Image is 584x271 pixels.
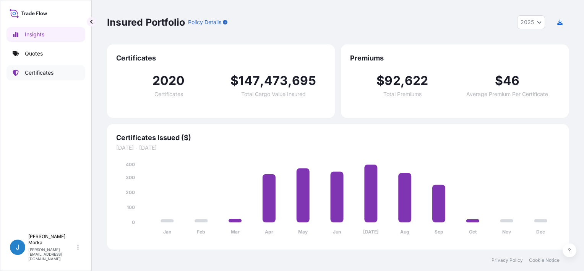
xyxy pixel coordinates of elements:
[127,204,135,210] tspan: 100
[383,91,422,97] span: Total Premiums
[6,27,85,42] a: Insights
[260,75,264,87] span: ,
[231,229,240,235] tspan: Mar
[154,91,183,97] span: Certificates
[25,31,44,38] p: Insights
[230,75,238,87] span: $
[152,75,185,87] span: 2020
[400,229,409,235] tspan: Aug
[536,229,545,235] tspan: Dec
[292,75,316,87] span: 695
[16,243,19,251] span: J
[333,229,341,235] tspan: Jun
[521,18,534,26] span: 2025
[197,229,205,235] tspan: Feb
[163,229,171,235] tspan: Jan
[126,189,135,195] tspan: 200
[116,133,560,142] span: Certificates Issued ($)
[126,162,135,167] tspan: 400
[502,229,511,235] tspan: Nov
[6,46,85,61] a: Quotes
[492,257,523,263] a: Privacy Policy
[265,229,273,235] tspan: Apr
[132,219,135,225] tspan: 0
[384,75,400,87] span: 92
[107,16,185,28] p: Insured Portfolio
[495,75,503,87] span: $
[188,18,221,26] p: Policy Details
[469,229,477,235] tspan: Oct
[529,257,560,263] a: Cookie Notice
[264,75,288,87] span: 473
[25,50,43,57] p: Quotes
[466,91,548,97] span: Average Premium Per Certificate
[6,65,85,80] a: Certificates
[376,75,384,87] span: $
[517,15,545,29] button: Year Selector
[288,75,292,87] span: ,
[405,75,428,87] span: 622
[435,229,443,235] tspan: Sep
[28,247,76,261] p: [PERSON_NAME][EMAIL_ADDRESS][DOMAIN_NAME]
[503,75,519,87] span: 46
[298,229,308,235] tspan: May
[116,144,560,152] span: [DATE] - [DATE]
[401,75,405,87] span: ,
[25,69,54,77] p: Certificates
[363,229,379,235] tspan: [DATE]
[116,54,326,63] span: Certificates
[238,75,260,87] span: 147
[126,175,135,180] tspan: 300
[28,233,76,246] p: [PERSON_NAME] Morka
[241,91,306,97] span: Total Cargo Value Insured
[350,54,560,63] span: Premiums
